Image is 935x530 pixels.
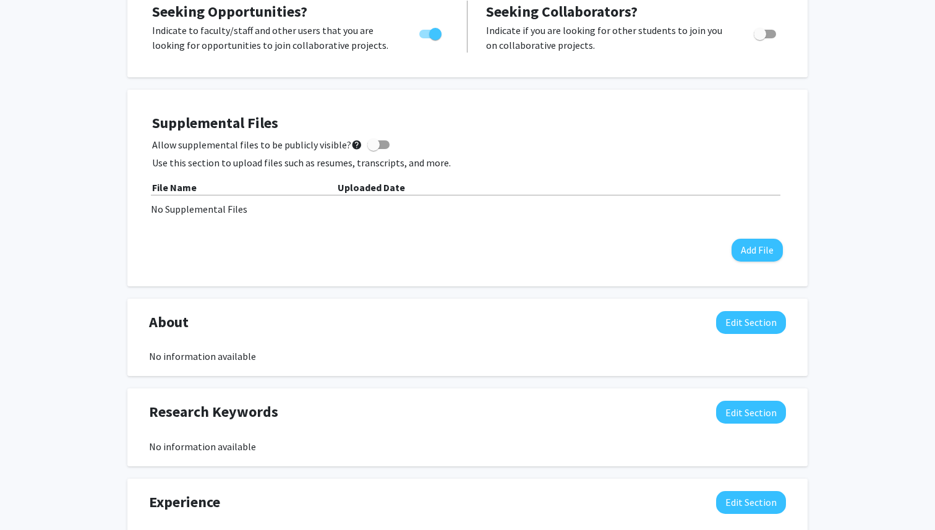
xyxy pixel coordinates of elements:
span: Seeking Opportunities? [152,2,307,21]
b: File Name [152,181,197,194]
b: Uploaded Date [338,181,405,194]
div: Toggle [749,23,783,41]
button: Edit Research Keywords [716,401,786,424]
span: About [149,311,189,333]
iframe: Chat [9,474,53,521]
button: Edit About [716,311,786,334]
span: Experience [149,491,220,513]
p: Indicate if you are looking for other students to join you on collaborative projects. [486,23,730,53]
span: Seeking Collaborators? [486,2,638,21]
mat-icon: help [351,137,362,152]
span: Allow supplemental files to be publicly visible? [152,137,362,152]
div: Toggle [414,23,448,41]
p: Indicate to faculty/staff and other users that you are looking for opportunities to join collabor... [152,23,396,53]
div: No information available [149,349,786,364]
div: No Supplemental Files [151,202,784,216]
button: Add File [732,239,783,262]
div: No information available [149,439,786,454]
span: Research Keywords [149,401,278,423]
p: Use this section to upload files such as resumes, transcripts, and more. [152,155,783,170]
button: Edit Experience [716,491,786,514]
h4: Supplemental Files [152,114,783,132]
